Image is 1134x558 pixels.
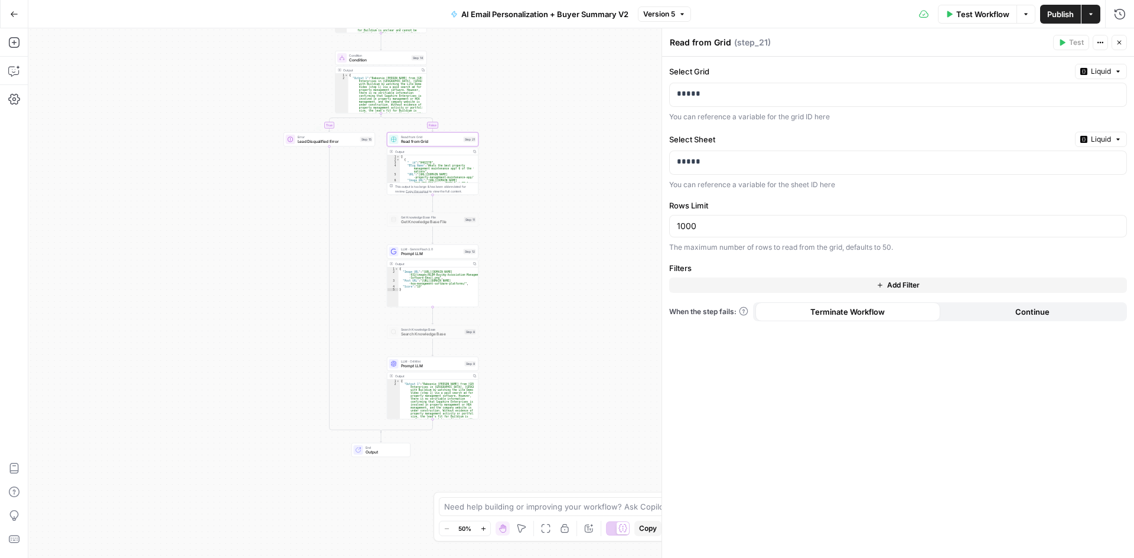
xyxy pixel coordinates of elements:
[432,307,434,324] g: Edge from step_12 to step_8
[669,112,1127,122] div: You can reference a variable for the grid ID here
[387,380,400,383] div: 1
[461,8,628,20] span: AI Email Personalization + Buyer Summary V2
[349,53,409,58] span: Condition
[396,380,400,383] span: Toggle code folding, rows 1 through 16
[1047,8,1074,20] span: Publish
[401,247,461,252] span: LLM · Gemini Flash 2.0
[401,139,461,145] span: Read from Grid
[335,443,427,457] div: EndOutput
[387,173,400,179] div: 5
[432,339,434,356] g: Edge from step_8 to step_9
[387,132,478,195] div: Read from GridRead from GridStep 21Output[ { "__id":"9462270", "Blog Name":"Whats the best proper...
[464,249,476,254] div: Step 12
[401,331,462,337] span: Search Knowledge Base
[381,419,433,433] g: Edge from step_9 to step_14-conditional-end
[335,77,348,118] div: 2
[669,200,1127,211] label: Rows Limit
[444,5,636,24] button: AI Email Personalization + Buyer Summary V2
[670,37,731,48] textarea: Read from Grid
[401,251,461,257] span: Prompt LLM
[387,161,400,164] div: 3
[395,149,470,154] div: Output
[395,267,399,270] span: Toggle code folding, rows 1 through 5
[734,37,771,48] span: ( step_21 )
[1040,5,1081,24] button: Publish
[380,432,382,443] g: Edge from step_14-conditional-end to end
[387,267,399,270] div: 1
[669,262,1127,274] label: Filters
[1075,64,1127,79] button: Liquid
[395,262,470,266] div: Output
[1091,134,1111,145] span: Liquid
[366,449,406,455] span: Output
[412,56,425,61] div: Step 14
[643,9,675,19] span: Version 5
[634,521,661,536] button: Copy
[387,270,399,279] div: 2
[380,33,382,50] g: Edge from step_1 to step_14
[298,139,358,145] span: Lead Disqualified Error
[387,244,478,307] div: LLM · Gemini Flash 2.0Prompt LLMStep 12Output{ "Image URL":"[URL][DOMAIN_NAME] -032/images/BLDM-B...
[387,213,478,227] div: Get Knowledge Base FileGet Knowledge Base FileStep 11
[387,383,400,424] div: 2
[1069,37,1084,48] span: Test
[387,357,478,419] div: LLM · O4 MiniPrompt LLMStep 9Output{ "Output 1":"Baboonie [PERSON_NAME] from [GEOGRAPHIC_DATA] En...
[639,523,657,534] span: Copy
[638,6,691,22] button: Version 5
[458,524,471,533] span: 50%
[401,359,462,364] span: LLM · O4 Mini
[1091,66,1111,77] span: Liquid
[381,113,434,132] g: Edge from step_14 to step_21
[401,135,461,139] span: Read from Grid
[401,327,462,332] span: Search Knowledge Base
[401,215,462,220] span: Get Knowledge Base File
[938,5,1016,24] button: Test Workflow
[387,288,399,291] div: 5
[401,363,462,369] span: Prompt LLM
[396,155,400,158] span: Toggle code folding, rows 1 through 10
[464,137,476,142] div: Step 21
[1053,35,1089,50] button: Test
[406,190,428,193] span: Copy the output
[366,445,406,450] span: End
[956,8,1009,20] span: Test Workflow
[328,113,381,132] g: Edge from step_14 to step_15
[387,325,478,339] div: Search Knowledge BaseSearch Knowledge BaseStep 8
[669,133,1070,145] label: Select Sheet
[432,195,434,212] g: Edge from step_21 to step_11
[387,279,399,285] div: 3
[330,146,382,433] g: Edge from step_15 to step_14-conditional-end
[669,66,1070,77] label: Select Grid
[464,217,476,223] div: Step 11
[1075,132,1127,147] button: Liquid
[335,51,427,113] div: ConditionConditionStep 14Output{ "Output 1":"Baboonie [PERSON_NAME] from [GEOGRAPHIC_DATA] Enterp...
[387,164,400,173] div: 4
[396,158,400,161] span: Toggle code folding, rows 2 through 9
[940,302,1125,321] button: Continue
[395,184,476,194] div: This output is too large & has been abbreviated for review. to view the full content.
[298,135,358,139] span: Error
[335,74,348,77] div: 1
[465,361,476,367] div: Step 9
[465,329,476,335] div: Step 8
[401,219,462,225] span: Get Knowledge Base File
[387,158,400,161] div: 2
[669,278,1127,293] button: Add Filter
[1015,306,1050,318] span: Continue
[387,155,400,158] div: 1
[669,306,748,317] a: When the step fails:
[887,280,920,291] span: Add Filter
[669,180,1127,190] div: You can reference a variable for the sheet ID here
[349,57,409,63] span: Condition
[432,227,434,244] g: Edge from step_11 to step_12
[395,374,470,378] div: Output
[387,179,400,188] div: 6
[387,285,399,288] div: 4
[283,132,375,146] div: ErrorLead Disqualified ErrorStep 15Test
[810,306,885,318] span: Terminate Workflow
[343,68,418,73] div: Output
[669,242,1127,253] div: The maximum number of rows to read from the grid, defaults to 50.
[360,137,373,142] div: Step 15
[345,74,348,77] span: Toggle code folding, rows 1 through 16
